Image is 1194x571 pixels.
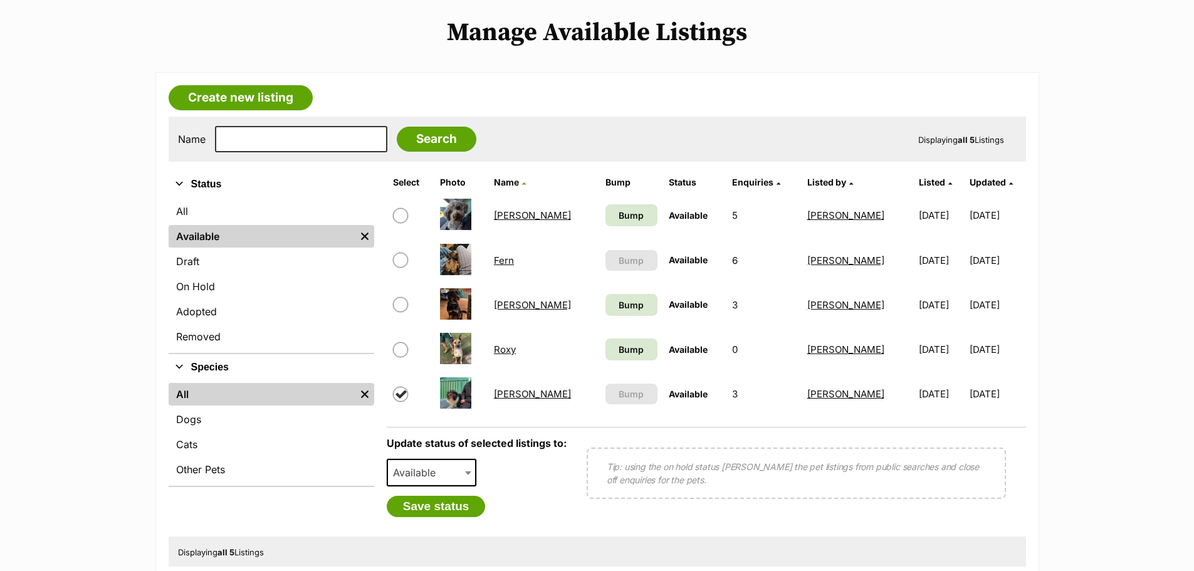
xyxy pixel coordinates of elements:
span: Bump [619,387,644,401]
span: Updated [970,177,1006,187]
a: [PERSON_NAME] [807,209,884,221]
a: Fern [494,254,514,266]
strong: all 5 [217,547,234,557]
td: [DATE] [970,328,1024,371]
td: [DATE] [970,194,1024,237]
a: Create new listing [169,85,313,110]
a: Other Pets [169,458,374,481]
span: Available [669,344,708,355]
span: Name [494,177,519,187]
span: Listed [919,177,945,187]
td: [DATE] [970,372,1024,416]
div: Species [169,380,374,486]
a: [PERSON_NAME] [807,388,884,400]
a: [PERSON_NAME] [807,299,884,311]
a: Listed [919,177,952,187]
a: [PERSON_NAME] [807,343,884,355]
td: [DATE] [914,239,968,282]
span: Available [388,464,448,481]
a: On Hold [169,275,374,298]
a: Updated [970,177,1013,187]
td: 3 [727,283,801,327]
a: Name [494,177,526,187]
th: Photo [435,172,488,192]
a: Roxy [494,343,516,355]
span: Displaying Listings [918,135,1004,145]
a: Available [169,225,355,248]
td: 6 [727,239,801,282]
td: [DATE] [914,194,968,237]
label: Name [178,134,206,145]
a: Dogs [169,408,374,431]
td: [DATE] [914,283,968,327]
span: Bump [619,298,644,312]
button: Species [169,359,374,375]
span: translation missing: en.admin.listings.index.attributes.enquiries [732,177,773,187]
span: Available [669,210,708,221]
td: [DATE] [970,283,1024,327]
span: Bump [619,343,644,356]
p: Tip: using the on hold status [PERSON_NAME] the pet listings from public searches and close off e... [607,460,986,486]
th: Select [388,172,434,192]
span: Available [387,459,477,486]
button: Bump [605,250,657,271]
a: Bump [605,204,657,226]
a: All [169,200,374,223]
a: Bump [605,294,657,316]
a: Enquiries [732,177,780,187]
a: [PERSON_NAME] [494,209,571,221]
td: [DATE] [914,372,968,416]
label: Update status of selected listings to: [387,437,567,449]
strong: all 5 [958,135,975,145]
td: [DATE] [970,239,1024,282]
span: Available [669,389,708,399]
a: [PERSON_NAME] [494,299,571,311]
span: Bump [619,209,644,222]
span: Available [669,299,708,310]
a: Listed by [807,177,853,187]
td: 0 [727,328,801,371]
a: Adopted [169,300,374,323]
button: Bump [605,384,657,404]
button: Status [169,176,374,192]
span: Listed by [807,177,846,187]
button: Save status [387,496,486,517]
a: Draft [169,250,374,273]
a: Remove filter [355,383,374,406]
input: Search [397,127,476,152]
span: Displaying Listings [178,547,264,557]
th: Bump [600,172,662,192]
th: Status [664,172,726,192]
a: Remove filter [355,225,374,248]
a: Removed [169,325,374,348]
a: [PERSON_NAME] [494,388,571,400]
a: [PERSON_NAME] [807,254,884,266]
a: All [169,383,355,406]
td: 5 [727,194,801,237]
span: Available [669,254,708,265]
a: Cats [169,433,374,456]
td: 3 [727,372,801,416]
div: Status [169,197,374,353]
a: Bump [605,338,657,360]
span: Bump [619,254,644,267]
td: [DATE] [914,328,968,371]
